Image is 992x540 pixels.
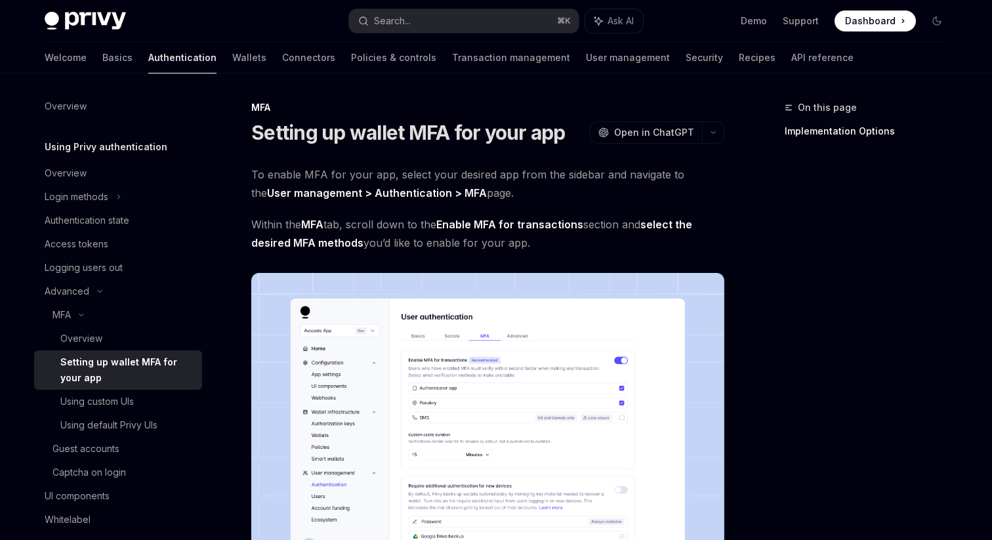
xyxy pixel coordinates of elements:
[34,390,202,413] a: Using custom UIs
[34,437,202,461] a: Guest accounts
[232,42,266,73] a: Wallets
[608,14,634,28] span: Ask AI
[251,101,724,114] div: MFA
[251,215,724,252] span: Within the tab, scroll down to the section and you’d like to enable for your app.
[45,488,110,504] div: UI components
[267,186,487,199] strong: User management > Authentication > MFA
[785,121,958,142] a: Implementation Options
[349,9,579,33] button: Search...⌘K
[34,94,202,118] a: Overview
[282,42,335,73] a: Connectors
[34,508,202,531] a: Whitelabel
[45,283,89,299] div: Advanced
[60,394,134,409] div: Using custom UIs
[45,512,91,528] div: Whitelabel
[34,327,202,350] a: Overview
[34,209,202,232] a: Authentication state
[102,42,133,73] a: Basics
[45,98,87,114] div: Overview
[835,10,916,31] a: Dashboard
[251,165,724,202] span: To enable MFA for your app, select your desired app from the sidebar and navigate to the page.
[34,484,202,508] a: UI components
[686,42,723,73] a: Security
[251,121,566,144] h1: Setting up wallet MFA for your app
[845,14,896,28] span: Dashboard
[34,232,202,256] a: Access tokens
[45,165,87,181] div: Overview
[34,413,202,437] a: Using default Privy UIs
[34,161,202,185] a: Overview
[739,42,775,73] a: Recipes
[60,417,157,433] div: Using default Privy UIs
[52,307,71,323] div: MFA
[557,16,571,26] span: ⌘ K
[34,461,202,484] a: Captcha on login
[45,260,123,276] div: Logging users out
[45,236,108,252] div: Access tokens
[148,42,217,73] a: Authentication
[741,14,767,28] a: Demo
[783,14,819,28] a: Support
[590,121,702,144] button: Open in ChatGPT
[791,42,854,73] a: API reference
[585,9,643,33] button: Ask AI
[798,100,857,115] span: On this page
[374,13,411,29] div: Search...
[45,189,108,205] div: Login methods
[45,42,87,73] a: Welcome
[45,12,126,30] img: dark logo
[586,42,670,73] a: User management
[436,218,583,231] strong: Enable MFA for transactions
[614,126,694,139] span: Open in ChatGPT
[60,354,194,386] div: Setting up wallet MFA for your app
[52,465,126,480] div: Captcha on login
[34,256,202,280] a: Logging users out
[52,441,119,457] div: Guest accounts
[301,218,323,231] strong: MFA
[926,10,947,31] button: Toggle dark mode
[45,213,129,228] div: Authentication state
[45,139,167,155] h5: Using Privy authentication
[34,350,202,390] a: Setting up wallet MFA for your app
[60,331,102,346] div: Overview
[351,42,436,73] a: Policies & controls
[452,42,570,73] a: Transaction management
